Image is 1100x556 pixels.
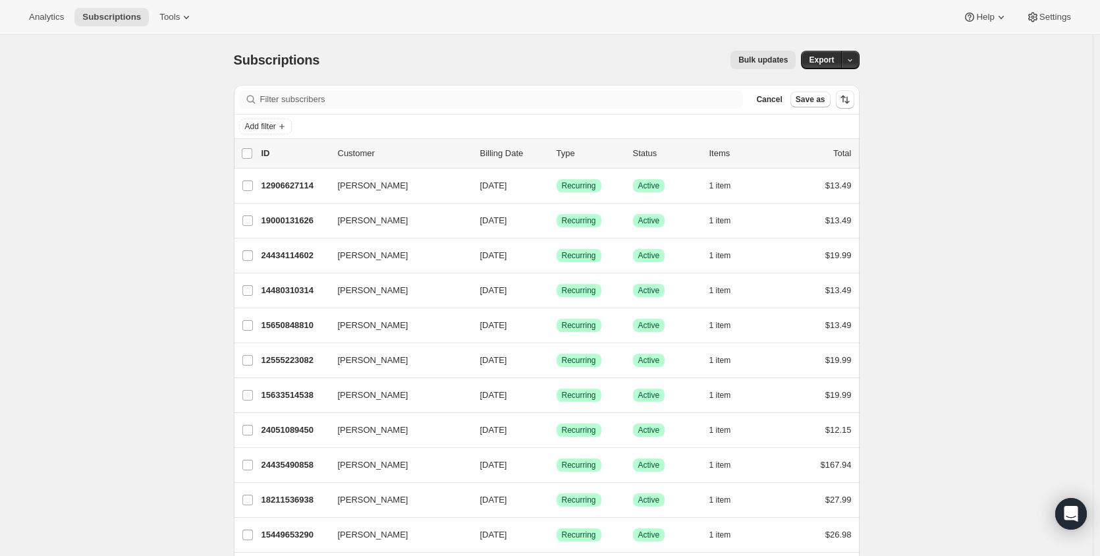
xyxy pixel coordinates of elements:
button: Settings [1018,8,1079,26]
span: [PERSON_NAME] [338,319,408,332]
div: Items [709,147,775,160]
span: [DATE] [480,320,507,330]
p: 14480310314 [261,284,327,297]
span: Active [638,495,660,505]
span: Help [976,12,994,22]
span: $19.99 [825,390,852,400]
button: Cancel [751,92,787,107]
span: Active [638,355,660,366]
span: Recurring [562,425,596,435]
button: 1 item [709,211,746,230]
span: 1 item [709,460,731,470]
span: Analytics [29,12,64,22]
span: 1 item [709,215,731,226]
button: 1 item [709,177,746,195]
span: Add filter [245,121,276,132]
button: 1 item [709,456,746,474]
span: Recurring [562,355,596,366]
div: 24051089450[PERSON_NAME][DATE]SuccessRecurringSuccessActive1 item$12.15 [261,421,852,439]
span: [PERSON_NAME] [338,493,408,507]
span: 1 item [709,495,731,505]
span: [PERSON_NAME] [338,249,408,262]
span: [DATE] [480,425,507,435]
span: Subscriptions [82,12,141,22]
button: 1 item [709,246,746,265]
span: [PERSON_NAME] [338,284,408,297]
button: 1 item [709,351,746,370]
div: Open Intercom Messenger [1055,498,1087,530]
span: $13.49 [825,215,852,225]
p: 12906627114 [261,179,327,192]
span: 1 item [709,355,731,366]
p: 12555223082 [261,354,327,367]
p: 19000131626 [261,214,327,227]
p: 24434114602 [261,249,327,262]
button: [PERSON_NAME] [330,385,462,406]
p: 15633514538 [261,389,327,402]
span: $13.49 [825,320,852,330]
p: Customer [338,147,470,160]
span: $167.94 [821,460,852,470]
button: [PERSON_NAME] [330,210,462,231]
div: 12906627114[PERSON_NAME][DATE]SuccessRecurringSuccessActive1 item$13.49 [261,177,852,195]
button: [PERSON_NAME] [330,489,462,511]
span: Recurring [562,495,596,505]
button: [PERSON_NAME] [330,350,462,371]
p: ID [261,147,327,160]
span: $13.49 [825,285,852,295]
button: Export [801,51,842,69]
span: Bulk updates [738,55,788,65]
button: Add filter [239,119,292,134]
button: Sort the results [836,90,854,109]
div: IDCustomerBilling DateTypeStatusItemsTotal [261,147,852,160]
p: 24051089450 [261,424,327,437]
span: Active [638,390,660,401]
button: Help [955,8,1015,26]
span: Active [638,320,660,331]
span: 1 item [709,320,731,331]
div: 12555223082[PERSON_NAME][DATE]SuccessRecurringSuccessActive1 item$19.99 [261,351,852,370]
p: 15650848810 [261,319,327,332]
span: Export [809,55,834,65]
button: [PERSON_NAME] [330,175,462,196]
div: 19000131626[PERSON_NAME][DATE]SuccessRecurringSuccessActive1 item$13.49 [261,211,852,230]
span: Recurring [562,320,596,331]
input: Filter subscribers [260,90,744,109]
span: Active [638,285,660,296]
button: Subscriptions [74,8,149,26]
button: 1 item [709,526,746,544]
span: [DATE] [480,285,507,295]
span: 1 item [709,250,731,261]
span: 1 item [709,181,731,191]
span: 1 item [709,425,731,435]
button: 1 item [709,386,746,404]
button: [PERSON_NAME] [330,455,462,476]
p: Billing Date [480,147,546,160]
span: [DATE] [480,250,507,260]
span: [DATE] [480,355,507,365]
span: Recurring [562,390,596,401]
span: [DATE] [480,215,507,225]
div: Type [557,147,622,160]
button: [PERSON_NAME] [330,315,462,336]
span: Recurring [562,285,596,296]
span: $26.98 [825,530,852,540]
span: [DATE] [480,390,507,400]
span: Active [638,460,660,470]
button: 1 item [709,421,746,439]
span: Recurring [562,215,596,226]
button: [PERSON_NAME] [330,524,462,545]
div: 18211536938[PERSON_NAME][DATE]SuccessRecurringSuccessActive1 item$27.99 [261,491,852,509]
span: [PERSON_NAME] [338,389,408,402]
span: Tools [159,12,180,22]
span: Recurring [562,530,596,540]
span: Recurring [562,250,596,261]
span: $13.49 [825,181,852,190]
span: Active [638,250,660,261]
span: Active [638,215,660,226]
button: 1 item [709,316,746,335]
div: 15650848810[PERSON_NAME][DATE]SuccessRecurringSuccessActive1 item$13.49 [261,316,852,335]
span: Settings [1039,12,1071,22]
div: 15633514538[PERSON_NAME][DATE]SuccessRecurringSuccessActive1 item$19.99 [261,386,852,404]
span: [PERSON_NAME] [338,179,408,192]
